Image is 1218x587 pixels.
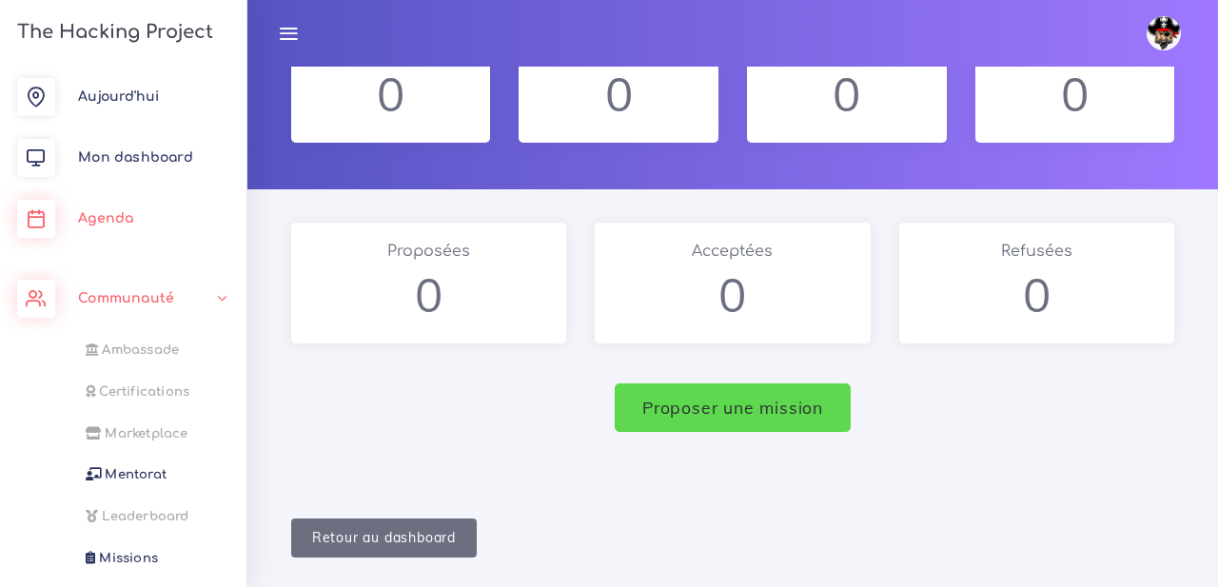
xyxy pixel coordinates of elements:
[919,243,1154,261] h5: Refusées
[99,384,189,399] span: Certifications
[78,89,159,104] span: Aujourd'hui
[311,267,546,323] p: 0
[105,426,187,440] span: Marketplace
[78,211,133,225] span: Agenda
[1147,16,1181,50] img: avatar
[767,67,927,123] p: 0
[615,243,850,261] h5: Acceptées
[102,509,188,523] span: translation missing: fr.dashboard.community.tabs.leaderboard
[291,519,477,558] a: Retour au dashboard
[539,67,698,123] p: 0
[311,243,546,261] h5: Proposées
[99,551,158,565] span: Missions
[11,22,213,43] h3: The Hacking Project
[102,342,179,357] span: Ambassade
[615,383,851,433] a: Proposer une mission
[78,150,193,165] span: Mon dashboard
[78,291,174,305] span: Communauté
[311,67,471,123] p: 0
[615,267,850,323] p: 0
[919,267,1154,323] p: 0
[995,67,1155,123] p: 0
[105,467,167,481] span: Mentorat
